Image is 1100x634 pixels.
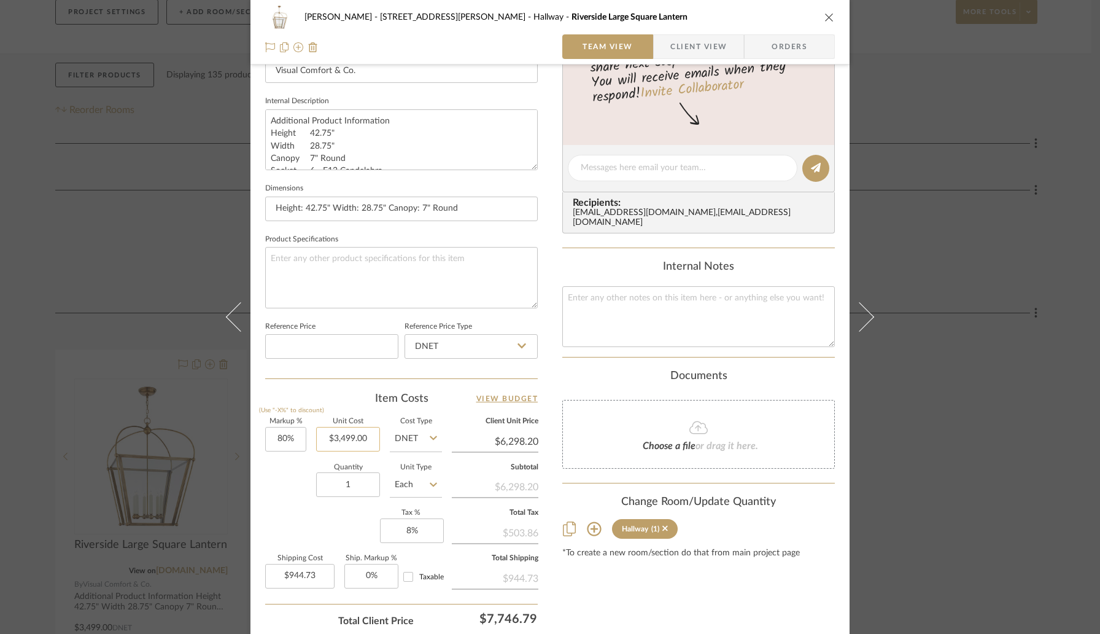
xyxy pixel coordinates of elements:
div: $7,746.79 [420,606,543,631]
div: $6,298.20 [452,475,538,497]
div: Documents [562,370,835,383]
span: Client View [670,34,727,59]
label: Unit Cost [316,418,380,425]
span: Choose a file [643,441,695,451]
div: Hallway [622,525,648,533]
label: Shipping Cost [265,555,335,562]
label: Internal Description [265,98,329,104]
div: Item Costs [265,391,538,406]
label: Unit Type [390,464,442,471]
label: Ship. Markup % [344,555,398,562]
span: Orders [758,34,821,59]
div: $944.73 [452,566,538,589]
span: Team View [583,34,633,59]
span: [PERSON_NAME] - [STREET_ADDRESS][PERSON_NAME] [304,13,533,22]
div: [EMAIL_ADDRESS][DOMAIN_NAME] , [EMAIL_ADDRESS][DOMAIN_NAME] [573,208,829,228]
label: Product Specifications [265,237,338,243]
img: 5ceff0aa-09e4-4e51-ab7d-7a48d87be421_48x40.jpg [265,5,295,29]
span: Hallway [533,13,571,22]
label: Dimensions [265,186,303,192]
a: Invite Collaborator [640,74,745,105]
div: *To create a new room/section do that from main project page [562,549,835,558]
span: Total Client Price [338,614,414,628]
div: $503.86 [452,521,538,543]
label: Markup % [265,418,306,425]
span: Recipients: [573,197,829,208]
label: Client Unit Price [452,418,538,425]
span: or drag it here. [695,441,758,451]
label: Reference Price Type [405,324,472,330]
label: Total Shipping [452,555,538,562]
button: close [824,12,835,23]
label: Subtotal [452,464,538,471]
label: Reference Price [265,324,316,330]
input: Enter the dimensions of this item [265,197,538,221]
span: Taxable [419,573,444,581]
label: Cost Type [390,418,442,425]
img: Remove from project [308,42,318,52]
a: View Budget [476,391,538,406]
label: Total Tax [452,510,538,516]
div: (1) [651,525,659,533]
label: Tax % [380,510,442,516]
input: Enter Brand [265,58,538,83]
div: Internal Notes [562,260,835,274]
div: Change Room/Update Quantity [562,496,835,509]
label: Quantity [316,464,380,471]
div: Leave yourself a note here or share next steps with your team. You will receive emails when they ... [561,26,837,108]
span: Riverside Large Square Lantern [571,13,687,22]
